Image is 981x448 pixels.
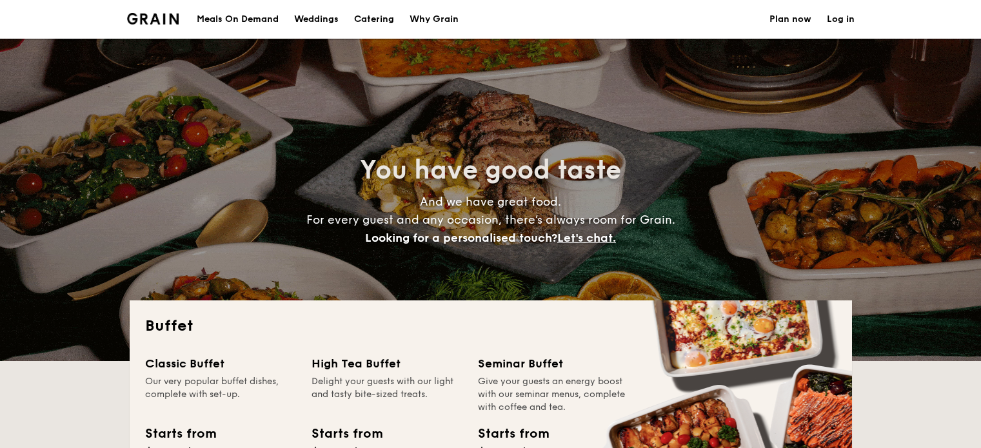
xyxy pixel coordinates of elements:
[478,424,548,443] div: Starts from
[145,375,296,414] div: Our very popular buffet dishes, complete with set-up.
[478,375,629,414] div: Give your guests an energy boost with our seminar menus, complete with coffee and tea.
[145,424,215,443] div: Starts from
[145,316,837,336] h2: Buffet
[557,231,616,245] span: Let's chat.
[127,13,179,24] img: Grain
[312,355,462,373] div: High Tea Buffet
[478,355,629,373] div: Seminar Buffet
[127,13,179,24] a: Logotype
[312,375,462,414] div: Delight your guests with our light and tasty bite-sized treats.
[145,355,296,373] div: Classic Buffet
[312,424,382,443] div: Starts from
